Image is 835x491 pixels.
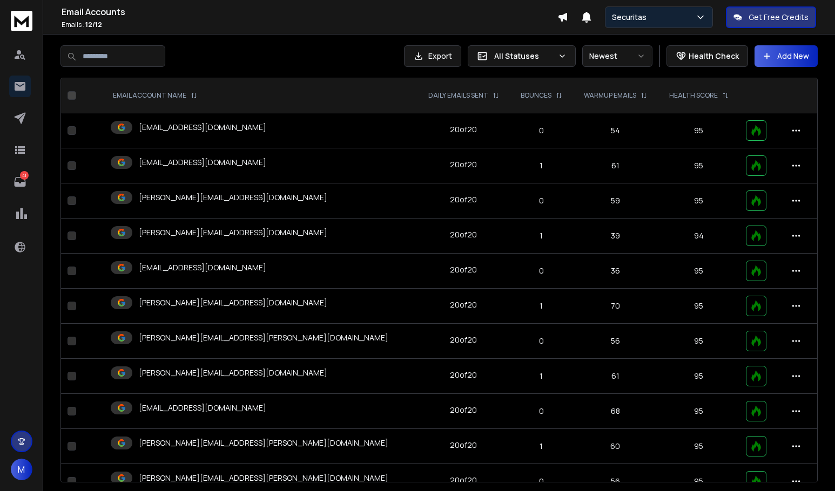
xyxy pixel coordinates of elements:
[139,227,327,238] p: [PERSON_NAME][EMAIL_ADDRESS][DOMAIN_NAME]
[494,51,554,62] p: All Statuses
[517,371,567,381] p: 1
[582,45,652,67] button: Newest
[139,438,388,448] p: [PERSON_NAME][EMAIL_ADDRESS][PERSON_NAME][DOMAIN_NAME]
[450,264,477,275] div: 20 of 20
[450,229,477,240] div: 20 of 20
[11,11,32,31] img: logo
[521,91,551,100] p: BOUNCES
[20,171,29,180] p: 41
[666,45,748,67] button: Health Check
[658,148,739,183] td: 95
[573,219,658,254] td: 39
[658,359,739,394] td: 95
[62,5,557,18] h1: Email Accounts
[658,254,739,289] td: 95
[517,406,567,417] p: 0
[139,332,388,343] p: [PERSON_NAME][EMAIL_ADDRESS][PERSON_NAME][DOMAIN_NAME]
[517,336,567,346] p: 0
[517,301,567,311] p: 1
[573,289,658,324] td: 70
[85,20,102,29] span: 12 / 12
[450,299,477,310] div: 20 of 20
[450,440,477,451] div: 20 of 20
[669,91,718,100] p: HEALTH SCORE
[749,12,809,23] p: Get Free Credits
[573,183,658,219] td: 59
[450,124,477,135] div: 20 of 20
[584,91,636,100] p: WARMUP EMAILS
[11,459,32,480] button: M
[517,476,567,487] p: 0
[450,405,477,415] div: 20 of 20
[517,160,567,171] p: 1
[139,192,327,203] p: [PERSON_NAME][EMAIL_ADDRESS][DOMAIN_NAME]
[450,370,477,380] div: 20 of 20
[139,367,327,378] p: [PERSON_NAME][EMAIL_ADDRESS][DOMAIN_NAME]
[517,265,567,276] p: 0
[573,113,658,148] td: 54
[658,429,739,464] td: 95
[428,91,488,100] p: DAILY EMAILS SENT
[612,12,651,23] p: Securitas
[658,324,739,359] td: 95
[573,254,658,289] td: 36
[573,359,658,394] td: 61
[139,122,266,133] p: [EMAIL_ADDRESS][DOMAIN_NAME]
[658,113,739,148] td: 95
[450,159,477,170] div: 20 of 20
[517,125,567,136] p: 0
[450,194,477,205] div: 20 of 20
[139,403,266,413] p: [EMAIL_ADDRESS][DOMAIN_NAME]
[139,157,266,168] p: [EMAIL_ADDRESS][DOMAIN_NAME]
[517,441,567,452] p: 1
[726,6,816,28] button: Get Free Credits
[517,230,567,241] p: 1
[573,324,658,359] td: 56
[139,473,388,483] p: [PERSON_NAME][EMAIL_ADDRESS][PERSON_NAME][DOMAIN_NAME]
[517,195,567,206] p: 0
[573,429,658,464] td: 60
[62,21,557,29] p: Emails :
[139,297,327,308] p: [PERSON_NAME][EMAIL_ADDRESS][DOMAIN_NAME]
[658,219,739,254] td: 94
[658,289,739,324] td: 95
[450,335,477,345] div: 20 of 20
[450,475,477,486] div: 20 of 20
[658,183,739,219] td: 95
[113,91,197,100] div: EMAIL ACCOUNT NAME
[573,394,658,429] td: 68
[658,394,739,429] td: 95
[573,148,658,183] td: 61
[9,171,31,193] a: 41
[404,45,461,67] button: Export
[689,51,739,62] p: Health Check
[139,262,266,273] p: [EMAIL_ADDRESS][DOMAIN_NAME]
[755,45,818,67] button: Add New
